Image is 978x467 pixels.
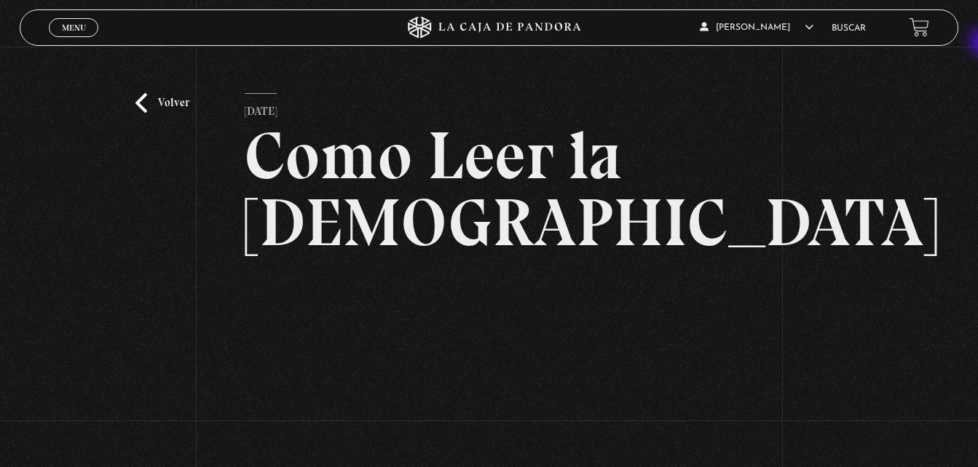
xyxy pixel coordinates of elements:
span: [PERSON_NAME] [700,23,813,32]
span: Cerrar [57,36,91,46]
a: View your shopping cart [910,17,929,37]
p: [DATE] [245,93,277,122]
span: Menu [62,23,86,32]
h2: Como Leer la [DEMOGRAPHIC_DATA] [245,122,733,256]
a: Volver [135,93,189,113]
a: Buscar [832,24,866,33]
